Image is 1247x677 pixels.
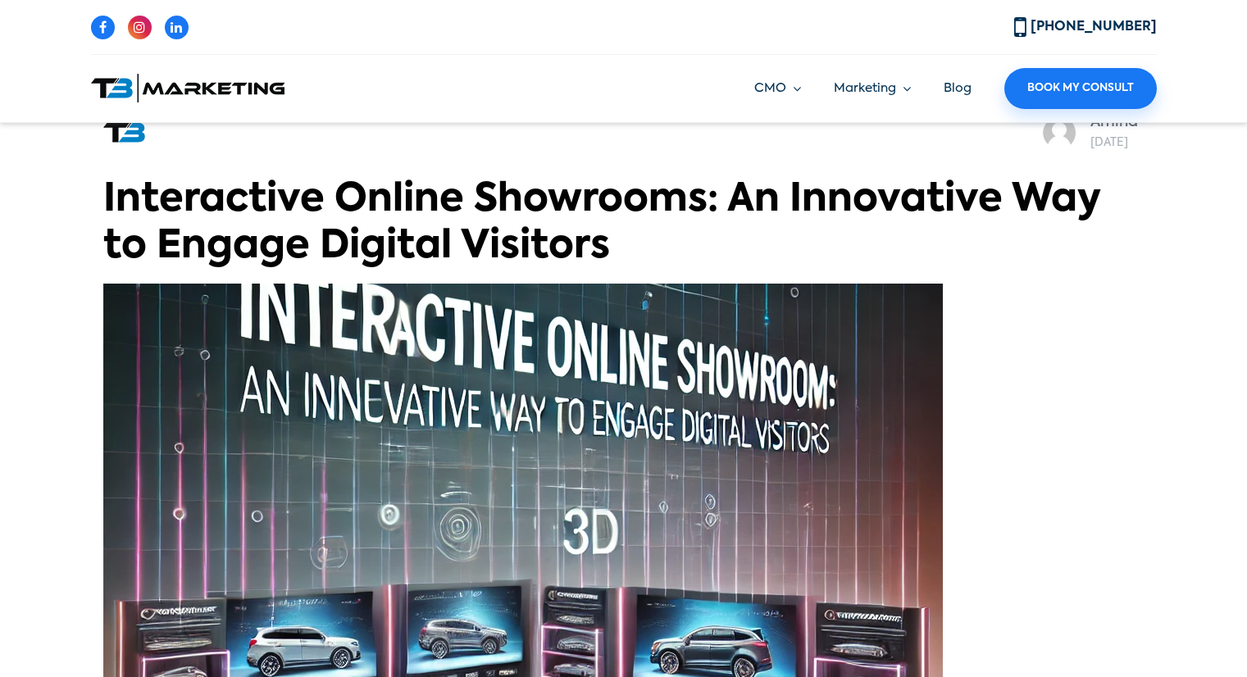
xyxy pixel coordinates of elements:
a: [DATE] [1090,137,1128,148]
h1: Interactive Online Showrooms: An Innovative Way to Engage Digital Visitors [103,178,1145,270]
a: Marketing [834,80,911,98]
a: CMO [754,80,801,98]
img: T3 Marketing [91,74,284,102]
a: [PHONE_NUMBER] [1014,20,1157,34]
img: t3.png [103,122,145,143]
a: Book My Consult [1004,68,1157,109]
a: Blog [944,82,972,94]
a: Amina [1090,115,1138,129]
